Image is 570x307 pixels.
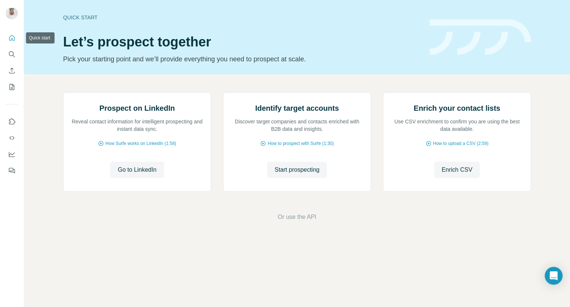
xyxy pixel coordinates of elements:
button: Or use the API [278,213,316,222]
button: Quick start [6,31,18,45]
button: Feedback [6,164,18,177]
p: Discover target companies and contacts enriched with B2B data and insights. [231,118,363,133]
span: Start prospecting [275,165,320,174]
h1: Let’s prospect together [63,35,421,49]
p: Pick your starting point and we’ll provide everything you need to prospect at scale. [63,54,421,64]
img: banner [430,19,531,55]
h2: Prospect on LinkedIn [99,103,175,113]
p: Use CSV enrichment to confirm you are using the best data available. [391,118,523,133]
button: Enrich CSV [434,162,480,178]
button: Use Surfe on LinkedIn [6,115,18,128]
span: How to upload a CSV (2:59) [433,140,488,147]
div: Open Intercom Messenger [545,267,563,285]
span: Go to LinkedIn [118,165,156,174]
button: Dashboard [6,148,18,161]
button: Use Surfe API [6,131,18,145]
span: Enrich CSV [442,165,472,174]
button: Enrich CSV [6,64,18,77]
span: How to prospect with Surfe (1:30) [268,140,334,147]
p: Reveal contact information for intelligent prospecting and instant data sync. [71,118,203,133]
button: My lists [6,80,18,94]
img: Avatar [6,7,18,19]
button: Search [6,48,18,61]
button: Go to LinkedIn [110,162,164,178]
button: Start prospecting [267,162,327,178]
h2: Identify target accounts [255,103,339,113]
div: Quick start [63,14,421,21]
h2: Enrich your contact lists [414,103,500,113]
span: How Surfe works on LinkedIn (1:58) [105,140,176,147]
